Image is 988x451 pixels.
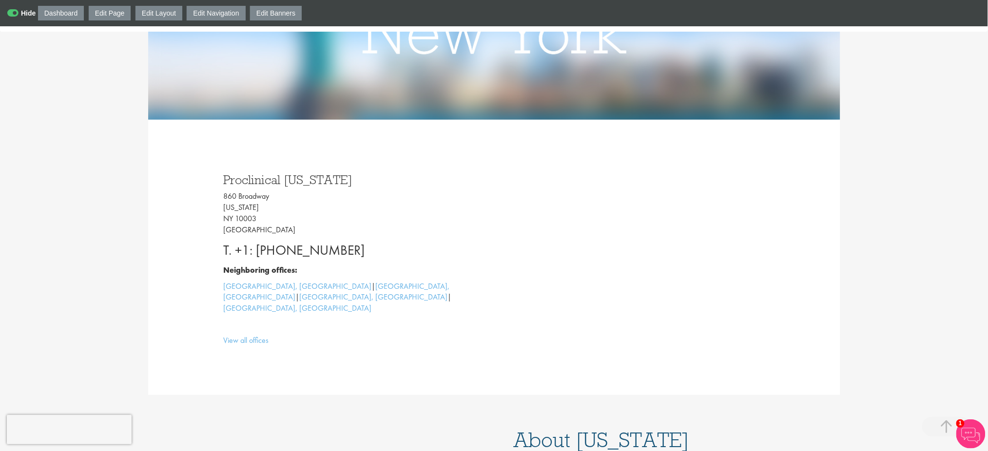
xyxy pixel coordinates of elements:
[250,6,302,20] a: Edit Banners
[514,429,772,451] h1: About [US_STATE]
[956,419,986,449] img: Chatbot
[224,241,487,260] p: T. +1: [PHONE_NUMBER]
[224,335,269,345] a: View all offices
[187,6,245,20] a: Edit Navigation
[224,281,372,291] a: [GEOGRAPHIC_DATA], [GEOGRAPHIC_DATA]
[224,191,487,235] p: 860 Broadway [US_STATE] NY 10003 [GEOGRAPHIC_DATA]
[38,6,84,20] a: Dashboard
[7,415,132,444] iframe: reCAPTCHA
[300,292,448,302] a: [GEOGRAPHIC_DATA], [GEOGRAPHIC_DATA]
[224,173,487,186] h3: Proclinical [US_STATE]
[136,6,182,20] a: Edit Layout
[148,120,840,395] div: To enrich screen reader interactions, please activate Accessibility in Grammarly extension settings
[224,265,298,275] b: Neighboring offices:
[224,303,372,313] a: [GEOGRAPHIC_DATA], [GEOGRAPHIC_DATA]
[224,281,450,302] a: [GEOGRAPHIC_DATA], [GEOGRAPHIC_DATA]
[956,419,965,428] span: 1
[224,281,487,315] p: | | |
[89,6,131,20] a: Edit Page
